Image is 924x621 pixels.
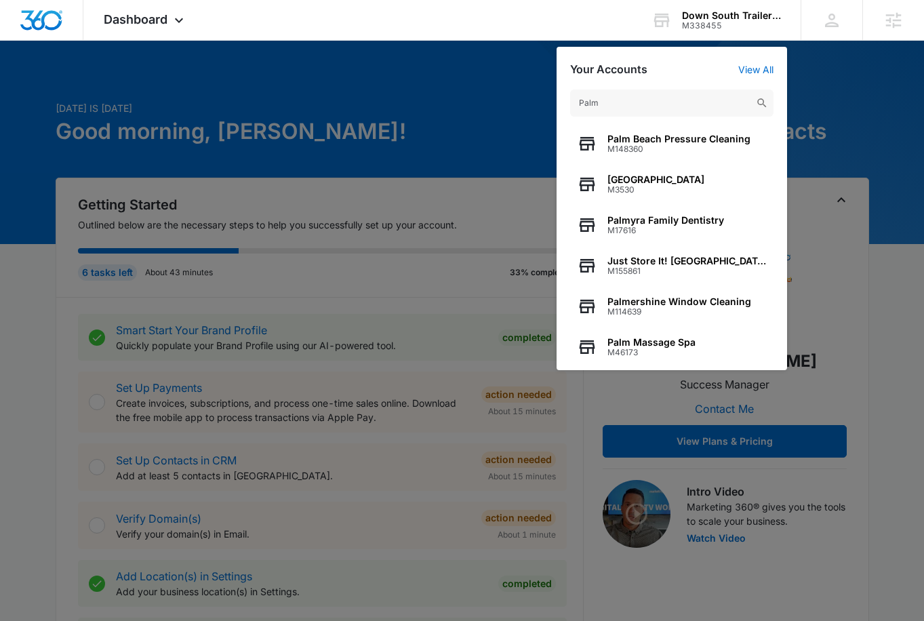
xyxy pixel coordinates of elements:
[570,123,774,164] button: Palm Beach Pressure CleaningM148360
[570,245,774,286] button: Just Store It! [GEOGRAPHIC_DATA]M155861
[607,307,751,317] span: M114639
[35,35,149,46] div: Domain: [DOMAIN_NAME]
[37,79,47,89] img: tab_domain_overview_orange.svg
[738,64,774,75] a: View All
[22,22,33,33] img: logo_orange.svg
[570,286,774,327] button: Palmershine Window CleaningM114639
[607,296,751,307] span: Palmershine Window Cleaning
[150,80,228,89] div: Keywords by Traffic
[607,185,704,195] span: M3530
[570,164,774,205] button: [GEOGRAPHIC_DATA]M3530
[38,22,66,33] div: v 4.0.25
[570,327,774,367] button: Palm Massage SpaM46173
[607,256,767,266] span: Just Store It! [GEOGRAPHIC_DATA]
[607,337,696,348] span: Palm Massage Spa
[607,348,696,357] span: M46173
[22,35,33,46] img: website_grey.svg
[607,174,704,185] span: [GEOGRAPHIC_DATA]
[104,12,167,26] span: Dashboard
[607,226,724,235] span: M17616
[682,10,781,21] div: account name
[607,215,724,226] span: Palmyra Family Dentistry
[607,266,767,276] span: M155861
[570,205,774,245] button: Palmyra Family DentistryM17616
[682,21,781,31] div: account id
[607,144,750,154] span: M148360
[135,79,146,89] img: tab_keywords_by_traffic_grey.svg
[607,134,750,144] span: Palm Beach Pressure Cleaning
[570,89,774,117] input: Search Accounts
[570,63,647,76] h2: Your Accounts
[52,80,121,89] div: Domain Overview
